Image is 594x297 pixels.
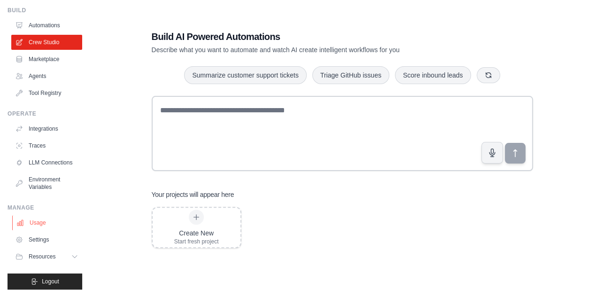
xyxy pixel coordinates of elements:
[184,66,306,84] button: Summarize customer support tickets
[481,142,503,164] button: Click to speak your automation idea
[395,66,471,84] button: Score inbound leads
[11,52,82,67] a: Marketplace
[8,204,82,211] div: Manage
[29,253,55,260] span: Resources
[8,274,82,289] button: Logout
[11,69,82,84] a: Agents
[42,278,59,285] span: Logout
[11,86,82,101] a: Tool Registry
[174,238,219,245] div: Start fresh project
[11,121,82,136] a: Integrations
[11,18,82,33] a: Automations
[152,45,467,55] p: Describe what you want to automate and watch AI create intelligent workflows for you
[8,110,82,117] div: Operate
[152,30,467,43] h1: Build AI Powered Automations
[12,215,83,230] a: Usage
[11,232,82,247] a: Settings
[547,252,594,297] iframe: Chat Widget
[11,249,82,264] button: Resources
[152,190,234,199] h3: Your projects will appear here
[174,228,219,238] div: Create New
[8,7,82,14] div: Build
[11,35,82,50] a: Crew Studio
[11,172,82,195] a: Environment Variables
[11,155,82,170] a: LLM Connections
[11,138,82,153] a: Traces
[312,66,389,84] button: Triage GitHub issues
[477,67,500,83] button: Get new suggestions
